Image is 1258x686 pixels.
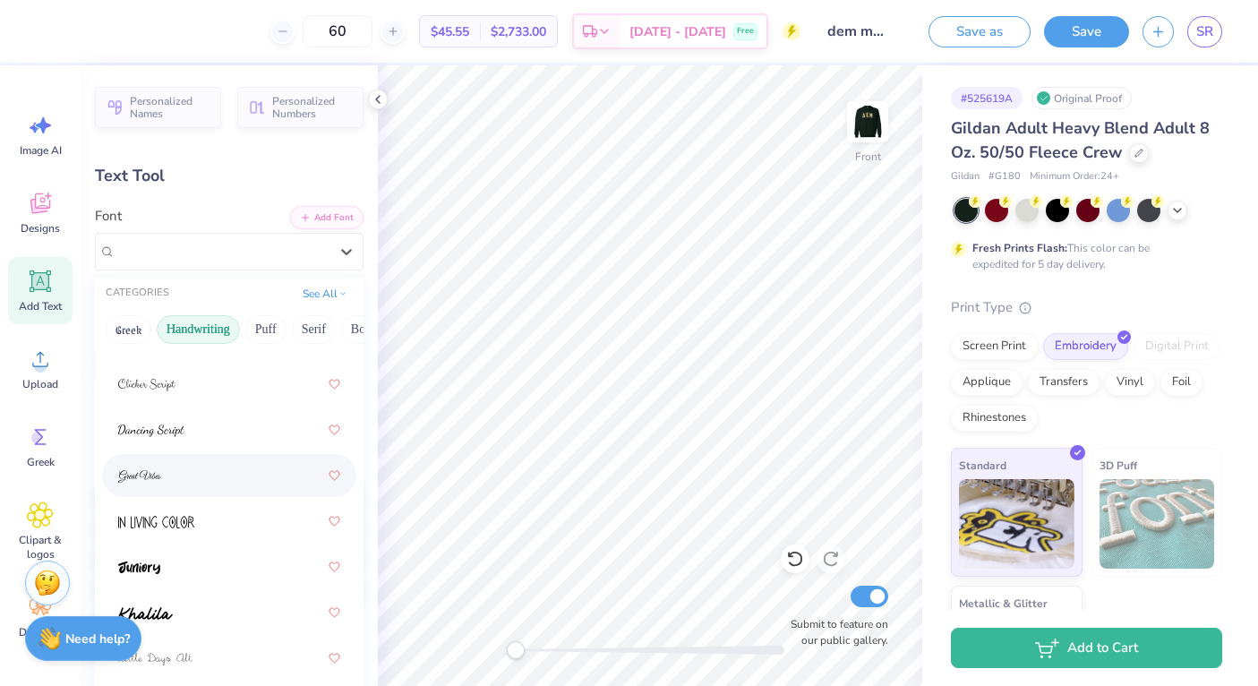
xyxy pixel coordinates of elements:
[431,22,469,41] span: $45.55
[1100,456,1137,475] span: 3D Puff
[951,405,1038,432] div: Rhinestones
[972,241,1067,255] strong: Fresh Prints Flash:
[1134,333,1220,360] div: Digital Print
[1043,333,1128,360] div: Embroidery
[972,240,1193,272] div: This color can be expedited for 5 day delivery.
[106,315,151,344] button: Greek
[118,562,160,574] img: Juniory
[988,169,1021,184] span: # G180
[1031,87,1132,109] div: Original Proof
[1100,479,1215,569] img: 3D Puff
[1028,369,1100,396] div: Transfers
[850,104,886,140] img: Front
[106,286,169,301] div: CATEGORIES
[814,13,902,49] input: Untitled Design
[19,625,62,639] span: Decorate
[130,95,210,120] span: Personalized Names
[292,315,336,344] button: Serif
[1196,21,1213,42] span: SR
[951,333,1038,360] div: Screen Print
[951,169,980,184] span: Gildan
[737,25,754,38] span: Free
[118,470,161,483] img: Great Vibes
[118,653,193,665] img: Little Days Alt
[1044,16,1129,47] button: Save
[303,15,372,47] input: – –
[1187,16,1222,47] a: SR
[95,87,221,128] button: Personalized Names
[341,315,385,344] button: Bold
[297,285,353,303] button: See All
[95,206,122,227] label: Font
[959,594,1048,613] span: Metallic & Glitter
[951,628,1222,668] button: Add to Cart
[11,533,70,562] span: Clipart & logos
[959,479,1074,569] img: Standard
[959,456,1006,475] span: Standard
[19,299,62,313] span: Add Text
[629,22,726,41] span: [DATE] - [DATE]
[929,16,1031,47] button: Save as
[118,607,173,620] img: Khalila
[118,516,194,528] img: In Living Color
[1030,169,1119,184] span: Minimum Order: 24 +
[272,95,353,120] span: Personalized Numbers
[507,641,525,659] div: Accessibility label
[157,315,240,344] button: Handwriting
[781,616,888,648] label: Submit to feature on our public gallery.
[20,143,62,158] span: Image AI
[951,369,1023,396] div: Applique
[21,221,60,236] span: Designs
[1160,369,1202,396] div: Foil
[491,22,546,41] span: $2,733.00
[951,297,1222,318] div: Print Type
[855,149,881,165] div: Front
[22,377,58,391] span: Upload
[237,87,364,128] button: Personalized Numbers
[27,455,55,469] span: Greek
[951,117,1210,163] span: Gildan Adult Heavy Blend Adult 8 Oz. 50/50 Fleece Crew
[1105,369,1155,396] div: Vinyl
[65,630,130,647] strong: Need help?
[245,315,287,344] button: Puff
[118,379,175,391] img: Clicker Script
[118,424,184,437] img: Dancing Script
[95,164,364,188] div: Text Tool
[951,87,1023,109] div: # 525619A
[290,206,364,229] button: Add Font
